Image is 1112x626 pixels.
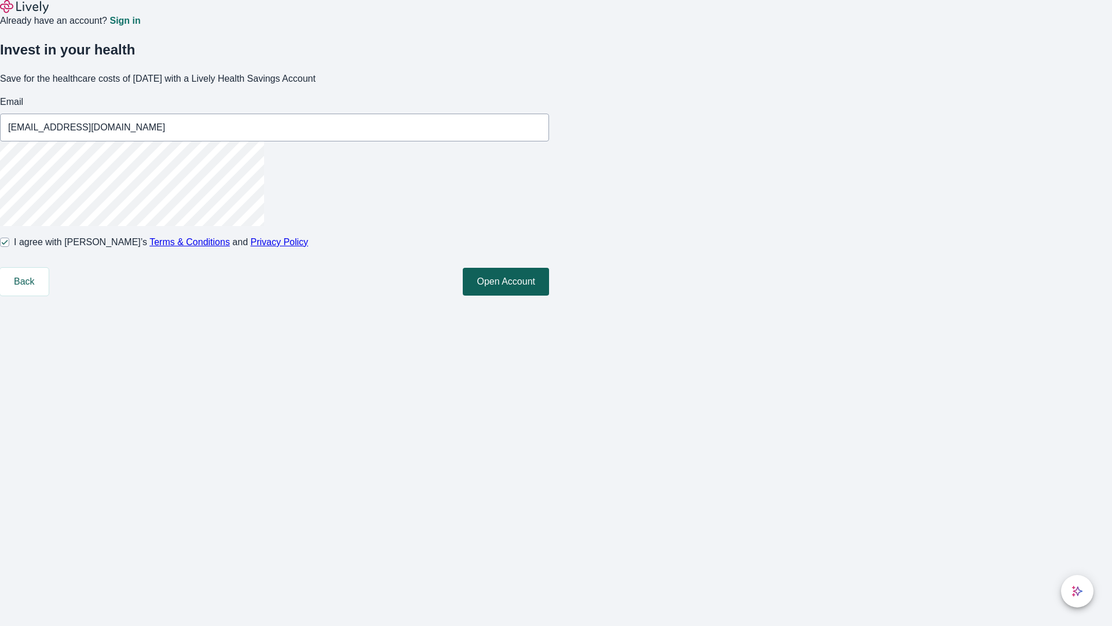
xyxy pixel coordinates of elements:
svg: Lively AI Assistant [1071,585,1083,597]
a: Sign in [109,16,140,26]
button: Open Account [463,268,549,296]
a: Privacy Policy [251,237,309,247]
a: Terms & Conditions [149,237,230,247]
span: I agree with [PERSON_NAME]’s and [14,235,308,249]
button: chat [1061,575,1093,607]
